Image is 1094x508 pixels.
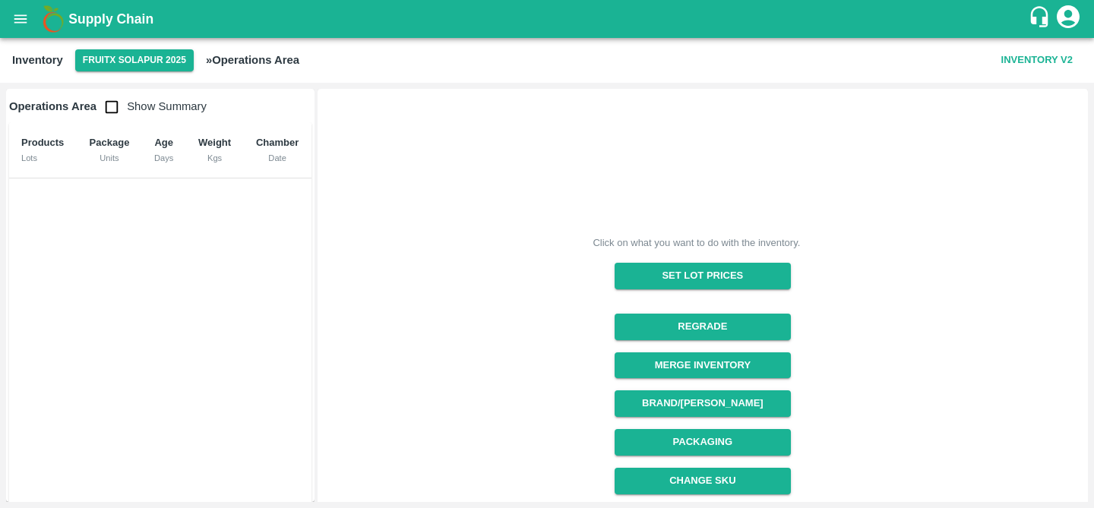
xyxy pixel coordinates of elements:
[615,468,790,494] button: Change SKU
[995,47,1079,74] button: Inventory V2
[154,137,173,148] b: Age
[198,137,231,148] b: Weight
[21,137,64,148] b: Products
[3,2,38,36] button: open drawer
[154,151,174,165] div: Days
[615,352,790,379] button: Merge Inventory
[9,100,96,112] b: Operations Area
[90,137,130,148] b: Package
[96,100,207,112] span: Show Summary
[198,151,232,165] div: Kgs
[68,11,153,27] b: Supply Chain
[256,137,299,148] b: Chamber
[68,8,1028,30] a: Supply Chain
[1028,5,1054,33] div: customer-support
[21,151,65,165] div: Lots
[1054,3,1082,35] div: account of current user
[615,390,790,417] button: Brand/[PERSON_NAME]
[615,263,790,289] button: Set Lot Prices
[615,429,790,456] button: Packaging
[206,54,299,66] b: » Operations Area
[89,151,130,165] div: Units
[255,151,299,165] div: Date
[593,235,800,251] div: Click on what you want to do with the inventory.
[75,49,194,71] button: Select DC
[615,314,790,340] button: Regrade
[12,54,63,66] b: Inventory
[38,4,68,34] img: logo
